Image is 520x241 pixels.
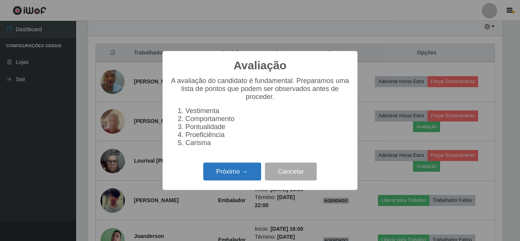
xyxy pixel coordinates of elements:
button: Cancelar [265,163,317,180]
li: Comportamento [185,115,350,123]
button: Próximo → [203,163,261,180]
li: Vestimenta [185,107,350,115]
li: Pontualidade [185,123,350,131]
li: Proeficiência [185,131,350,139]
h2: Avaliação [234,59,287,72]
li: Carisma [185,139,350,147]
p: A avaliação do candidato é fundamental. Preparamos uma lista de pontos que podem ser observados a... [170,77,350,101]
